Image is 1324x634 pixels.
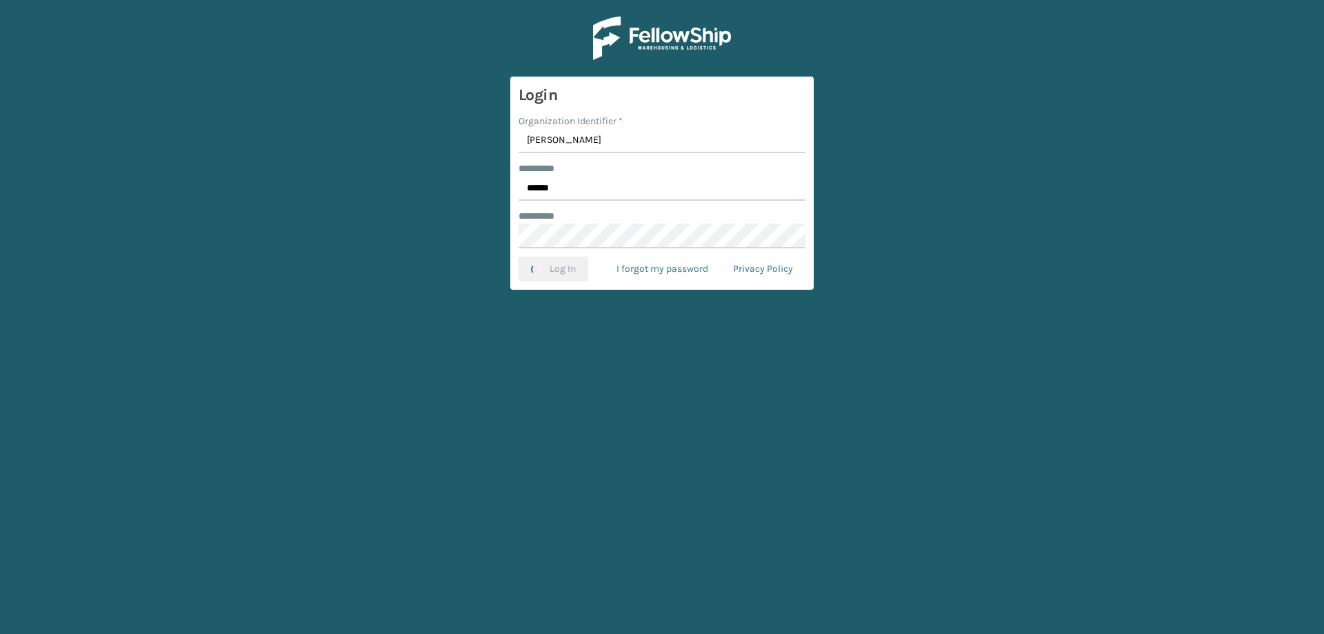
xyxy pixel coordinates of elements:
[519,257,588,281] button: Log In
[519,85,805,106] h3: Login
[604,257,721,281] a: I forgot my password
[721,257,805,281] a: Privacy Policy
[593,17,731,60] img: Logo
[519,114,623,128] label: Organization Identifier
